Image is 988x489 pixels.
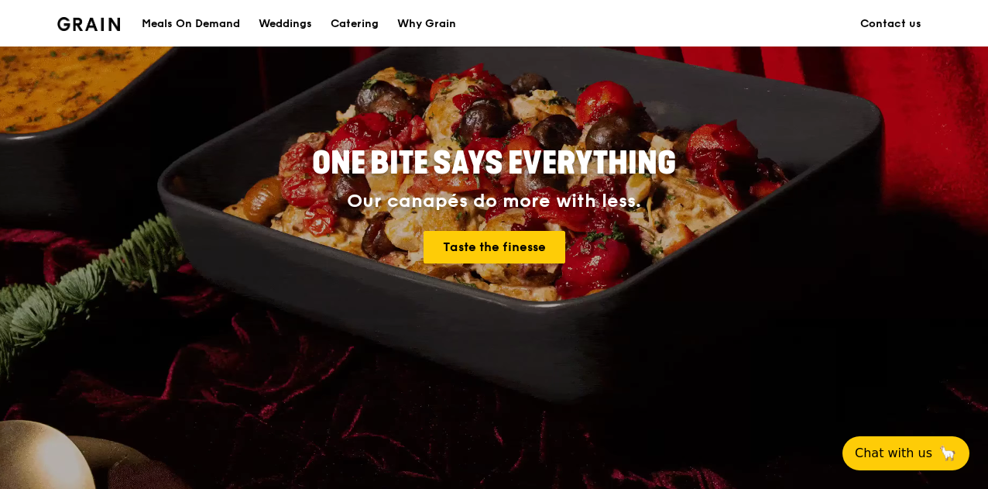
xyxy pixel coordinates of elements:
[259,1,312,47] div: Weddings
[331,1,379,47] div: Catering
[312,145,676,182] span: ONE BITE SAYS EVERYTHING
[142,1,240,47] div: Meals On Demand
[842,436,969,470] button: Chat with us🦙
[851,1,931,47] a: Contact us
[397,1,456,47] div: Why Grain
[855,444,932,463] span: Chat with us
[938,444,957,463] span: 🦙
[424,231,565,263] a: Taste the finesse
[249,1,321,47] a: Weddings
[57,17,120,31] img: Grain
[388,1,465,47] a: Why Grain
[321,1,388,47] a: Catering
[215,191,773,212] div: Our canapés do more with less.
